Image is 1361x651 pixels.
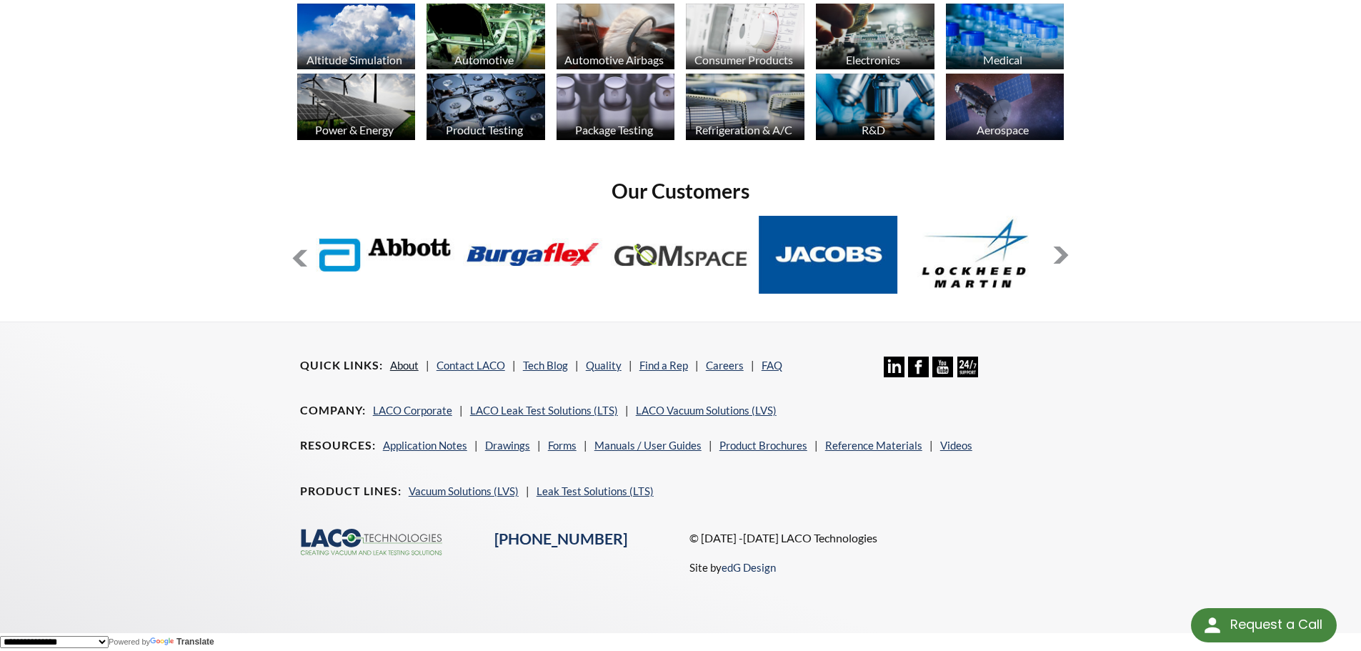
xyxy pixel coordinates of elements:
img: industry_HVAC_670x376.jpg [686,74,804,140]
h2: Our Customers [291,178,1070,204]
a: Find a Rep [639,359,688,372]
a: Tech Blog [523,359,568,372]
a: Medical [946,4,1065,74]
img: industry_Electronics_670x376.jpg [816,4,934,70]
a: R&D [816,74,934,144]
a: Reference Materials [825,439,922,452]
a: LACO Corporate [373,404,452,417]
h4: Company [300,403,366,418]
a: LACO Leak Test Solutions (LTS) [470,404,618,417]
div: Request a Call [1191,608,1337,642]
a: Product Testing [427,74,545,144]
a: FAQ [762,359,782,372]
h4: Product Lines [300,484,402,499]
a: Altitude Simulation [297,4,416,74]
a: Automotive Airbags [557,4,675,74]
img: industry_AltitudeSim_670x376.jpg [297,4,416,70]
a: Consumer Products [686,4,804,74]
div: Package Testing [554,123,674,136]
a: Power & Energy [297,74,416,144]
img: Jacobs.jpg [759,216,898,294]
a: Careers [706,359,744,372]
div: Product Testing [424,123,544,136]
img: industry_Power-2_670x376.jpg [297,74,416,140]
a: Manuals / User Guides [594,439,702,452]
div: Power & Energy [295,123,414,136]
a: Vacuum Solutions (LVS) [409,484,519,497]
a: Electronics [816,4,934,74]
a: Product Brochures [719,439,807,452]
div: Aerospace [944,123,1063,136]
a: 24/7 Support [957,367,978,379]
img: Google Translate [150,637,176,647]
img: industry_Consumer_670x376.jpg [686,4,804,70]
a: Translate [150,637,214,647]
a: Videos [940,439,972,452]
div: Automotive [424,53,544,66]
div: Medical [944,53,1063,66]
p: Site by [689,559,776,576]
h4: Resources [300,438,376,453]
img: industry_Package_670x376.jpg [557,74,675,140]
a: Contact LACO [437,359,505,372]
a: Aerospace [946,74,1065,144]
a: Application Notes [383,439,467,452]
img: Abbott-Labs.jpg [316,216,455,294]
div: Refrigeration & A/C [684,123,803,136]
div: Consumer Products [684,53,803,66]
img: Lockheed-Martin.jpg [907,216,1046,294]
a: About [390,359,419,372]
a: Leak Test Solutions (LTS) [537,484,654,497]
img: industry_R_D_670x376.jpg [816,74,934,140]
a: Forms [548,439,577,452]
p: © [DATE] -[DATE] LACO Technologies [689,529,1062,547]
img: GOM-Space.jpg [611,216,750,294]
div: R&D [814,123,933,136]
img: industry_ProductTesting_670x376.jpg [427,74,545,140]
img: industry_Medical_670x376.jpg [946,4,1065,70]
a: [PHONE_NUMBER] [494,530,627,548]
a: LACO Vacuum Solutions (LVS) [636,404,777,417]
div: Automotive Airbags [554,53,674,66]
div: Request a Call [1230,608,1322,641]
div: Electronics [814,53,933,66]
a: Refrigeration & A/C [686,74,804,144]
img: industry_Automotive_670x376.jpg [427,4,545,70]
a: Drawings [485,439,530,452]
div: Altitude Simulation [295,53,414,66]
img: industry_Auto-Airbag_670x376.jpg [557,4,675,70]
img: Burgaflex.jpg [464,216,603,294]
img: round button [1201,614,1224,637]
img: Artboard_1.jpg [946,74,1065,140]
img: 24/7 Support Icon [957,357,978,377]
a: edG Design [722,561,776,574]
h4: Quick Links [300,358,383,373]
a: Package Testing [557,74,675,144]
a: Quality [586,359,622,372]
a: Automotive [427,4,545,74]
